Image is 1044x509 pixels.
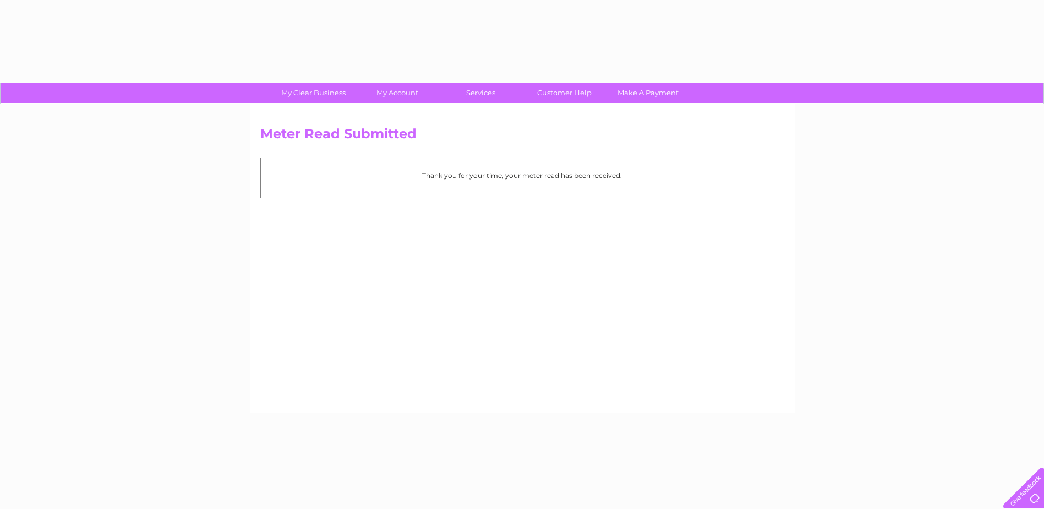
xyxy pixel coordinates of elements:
[519,83,610,103] a: Customer Help
[352,83,442,103] a: My Account
[266,170,778,181] p: Thank you for your time, your meter read has been received.
[268,83,359,103] a: My Clear Business
[435,83,526,103] a: Services
[260,126,784,147] h2: Meter Read Submitted
[603,83,693,103] a: Make A Payment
